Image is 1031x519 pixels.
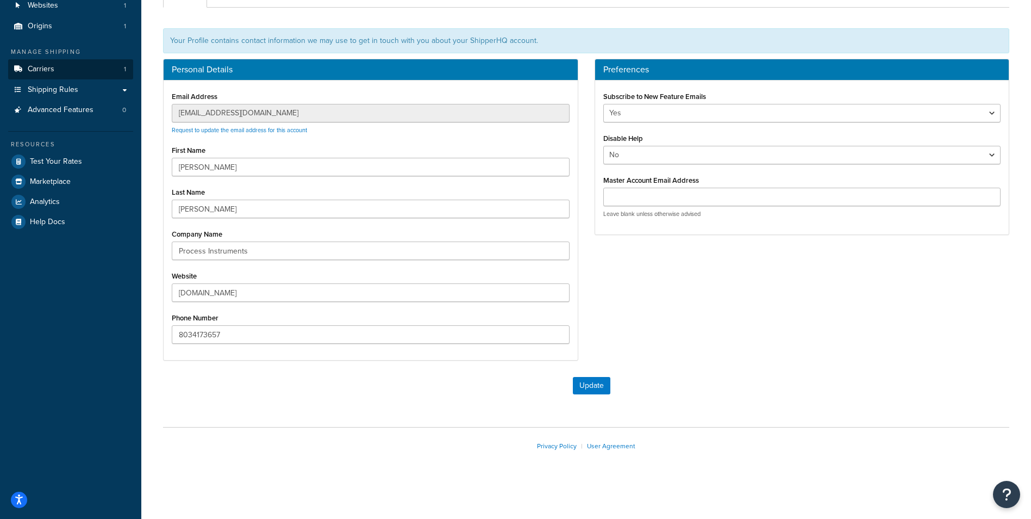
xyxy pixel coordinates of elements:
[28,106,93,115] span: Advanced Features
[30,177,71,187] span: Marketplace
[172,314,218,322] label: Phone Number
[8,59,133,79] a: Carriers 1
[8,192,133,212] a: Analytics
[587,441,635,451] a: User Agreement
[172,92,217,101] label: Email Address
[8,47,133,57] div: Manage Shipping
[8,212,133,232] a: Help Docs
[603,65,1001,75] h3: Preferences
[30,197,60,207] span: Analytics
[603,210,1001,218] p: Leave blank unless otherwise advised
[8,172,133,191] a: Marketplace
[28,1,58,10] span: Websites
[581,441,583,451] span: |
[124,65,126,74] span: 1
[172,146,205,155] label: First Name
[172,272,197,280] label: Website
[163,28,1009,53] div: Your Profile contains contact information we may use to get in touch with you about your ShipperH...
[8,100,133,120] a: Advanced Features 0
[28,65,54,74] span: Carriers
[8,16,133,36] a: Origins 1
[124,1,126,10] span: 1
[993,481,1020,508] button: Open Resource Center
[30,157,82,166] span: Test Your Rates
[172,65,570,75] h3: Personal Details
[172,126,307,134] a: Request to update the email address for this account
[8,16,133,36] li: Origins
[8,100,133,120] li: Advanced Features
[537,441,577,451] a: Privacy Policy
[122,106,126,115] span: 0
[603,134,643,143] label: Disable Help
[603,176,699,184] label: Master Account Email Address
[573,377,610,394] button: Update
[603,92,706,101] label: Subscribe to New Feature Emails
[30,218,65,227] span: Help Docs
[172,188,205,196] label: Last Name
[124,22,126,31] span: 1
[8,59,133,79] li: Carriers
[172,230,222,238] label: Company Name
[28,85,78,95] span: Shipping Rules
[8,140,133,149] div: Resources
[8,152,133,171] a: Test Your Rates
[8,80,133,100] a: Shipping Rules
[28,22,52,31] span: Origins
